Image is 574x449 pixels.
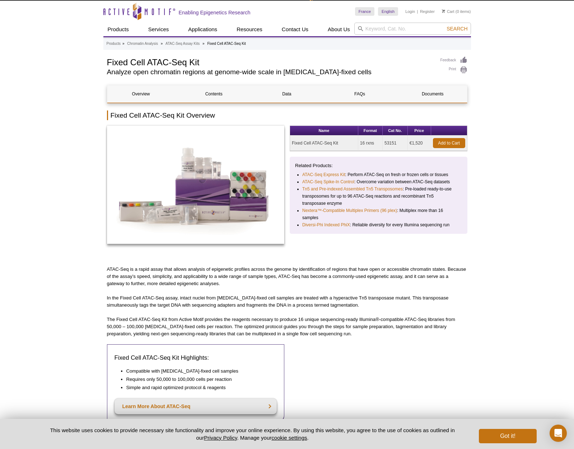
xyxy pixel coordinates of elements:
a: France [355,7,374,16]
th: Name [290,126,358,136]
a: About Us [323,23,354,36]
li: : Overcome variation between ATAC-Seq datasets [302,178,456,185]
button: Search [444,25,470,32]
p: The Fixed Cell ATAC-Seq Kit from Active Motif provides the reagents necessary to produce 16 uniqu... [107,316,467,337]
li: » [202,42,205,46]
h3: Fixed Cell ATAC-Seq Kit Highlights: [115,354,277,362]
h1: Fixed Cell ATAC-Seq Kit [107,56,433,67]
a: Tn5 and Pre-indexed Assembled Tn5 Transposomes [302,185,403,193]
a: English [378,7,398,16]
h2: Analyze open chromatin regions at genome-wide scale in [MEDICAL_DATA]-fixed cells [107,69,433,75]
a: Documents [399,85,466,103]
p: This website uses cookies to provide necessary site functionality and improve your online experie... [38,426,467,441]
a: Print [440,66,467,74]
iframe: Intro to ATAC-Seq: Method overview and comparison to ChIP-Seq [290,344,467,444]
li: : Perform ATAC-Seq on fresh or frozen cells or tissues [302,171,456,178]
a: Diversi-Phi Indexed PhiX [302,221,350,228]
img: CUT&Tag-IT Assay Kit - Tissue [107,126,285,244]
span: Search [447,26,467,32]
a: Add to Cart [433,138,465,148]
a: Applications [184,23,221,36]
td: Fixed Cell ATAC-Seq Kit [290,136,358,151]
th: Cat No. [383,126,408,136]
a: Learn More About ATAC-Seq [115,398,277,414]
h2: Fixed Cell ATAC-Seq Kit Overview [107,110,467,120]
a: Overview [107,85,175,103]
td: 53151 [383,136,408,151]
a: Contact Us [277,23,313,36]
a: FAQs [326,85,393,103]
a: ATAC-Seq Assay Kits [165,41,200,47]
p: Related Products: [295,162,462,169]
button: cookie settings [271,435,307,441]
div: Open Intercom Messenger [550,425,567,442]
li: Requires only 50,000 to 100,000 cells per reaction [126,376,270,383]
li: » [161,42,163,46]
p: In the Fixed Cell ATAC-Seq assay, intact nuclei from [MEDICAL_DATA]-fixed cell samples are treate... [107,294,467,309]
li: : Reliable diversity for every Illumina sequencing run [302,221,456,228]
th: Format [358,126,383,136]
a: ATAC-Seq Express Kit [302,171,345,178]
img: Your Cart [442,9,445,13]
li: (0 items) [442,7,471,16]
a: Cart [442,9,454,14]
td: €1,520 [408,136,431,151]
a: Register [420,9,435,14]
td: 16 rxns [358,136,383,151]
a: Products [107,41,121,47]
a: Nextera™-Compatible Multiplex Primers (96 plex) [302,207,397,214]
a: Products [103,23,133,36]
li: : Multiplex more than 16 samples [302,207,456,221]
a: Privacy Policy [204,435,237,441]
li: Fixed Cell ATAC-Seq Kit [207,42,246,46]
li: » [122,42,125,46]
a: Contents [180,85,248,103]
li: Simple and rapid optimized protocol & reagents [126,384,270,391]
button: Got it! [479,429,536,443]
li: Compatible with [MEDICAL_DATA]-fixed cell samples [126,368,270,375]
li: | [417,7,418,16]
a: Chromatin Analysis [127,41,158,47]
a: Services [144,23,173,36]
h2: Enabling Epigenetics Research [179,9,251,16]
a: Data [253,85,321,103]
input: Keyword, Cat. No. [354,23,471,35]
a: Resources [232,23,267,36]
a: ATAC-Seq Spike-In Control [302,178,354,185]
li: : Pre-loaded ready-to-use transposomes for up to 96 ATAC-Seq reactions and recombinant Tn5 transp... [302,185,456,207]
a: Login [405,9,415,14]
th: Price [408,126,431,136]
a: Feedback [440,56,467,64]
p: ATAC-Seq is a rapid assay that allows analysis of epigenetic profiles across the genome by identi... [107,266,467,287]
